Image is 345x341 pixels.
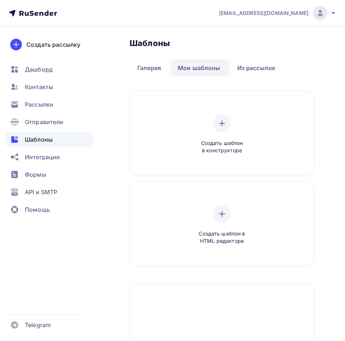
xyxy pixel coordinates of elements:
[6,132,93,147] a: Шаблоны
[6,97,93,112] a: Рассылки
[25,153,60,161] span: Интеграции
[25,188,57,196] span: API и SMTP
[219,9,308,17] span: [EMAIL_ADDRESS][DOMAIN_NAME]
[219,6,336,20] a: [EMAIL_ADDRESS][DOMAIN_NAME]
[25,170,46,179] span: Формы
[25,205,50,214] span: Помощь
[130,60,169,76] a: Галерея
[25,135,53,144] span: Шаблоны
[25,100,53,109] span: Рассылки
[130,38,314,48] h3: Шаблоны
[170,60,228,76] a: Мои шаблоны
[25,321,51,329] span: Telegram
[25,118,64,126] span: Отправители
[187,139,257,154] span: Создать шаблон в конструкторе
[25,83,53,91] span: Контакты
[6,80,93,94] a: Контакты
[187,230,257,245] span: Создать шаблон в HTML редакторе
[6,115,93,129] a: Отправители
[25,65,53,74] span: Дашборд
[6,167,93,182] a: Формы
[230,60,283,76] a: Из рассылок
[26,40,80,49] div: Создать рассылку
[6,62,93,77] a: Дашборд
